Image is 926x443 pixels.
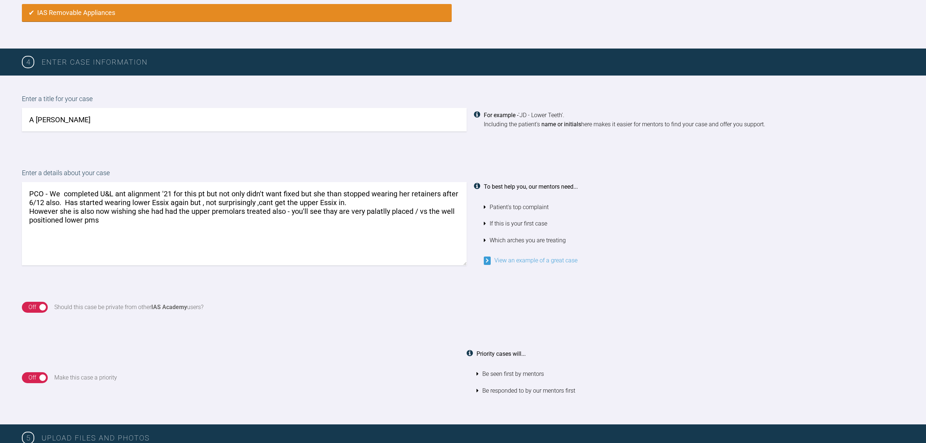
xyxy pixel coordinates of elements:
a: View an example of a great case [484,257,577,264]
strong: Priority cases will... [476,350,526,357]
li: Be seen first by mentors [476,366,904,382]
label: Enter a details about your case [22,168,904,182]
input: JD - Lower Teeth [22,108,467,131]
textarea: PCO - We completed U&L ant alignment '21 for this pt but not only didn't want fixed but she than ... [22,182,467,265]
strong: IAS Academy [151,304,187,311]
li: If this is your first case [484,215,904,232]
h3: Enter case information [42,56,904,68]
span: 4 [22,56,34,68]
li: Which arches you are treating [484,232,904,249]
strong: For example - [484,112,518,119]
div: Off [28,373,36,382]
strong: To best help you, our mentors need... [484,183,578,190]
div: Should this case be private from other users? [54,303,203,312]
li: Patient's top complaint [484,199,904,216]
div: Off [28,303,36,312]
label: IAS Removable Appliances [22,4,452,22]
strong: name or initials [541,121,581,128]
div: 'JD - Lower Teeth'. Including the patient's here makes it easier for mentors to find your case an... [484,111,904,129]
div: Make this case a priority [54,373,117,382]
li: Be responded to by our mentors first [476,382,904,399]
label: Enter a title for your case [22,94,904,108]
